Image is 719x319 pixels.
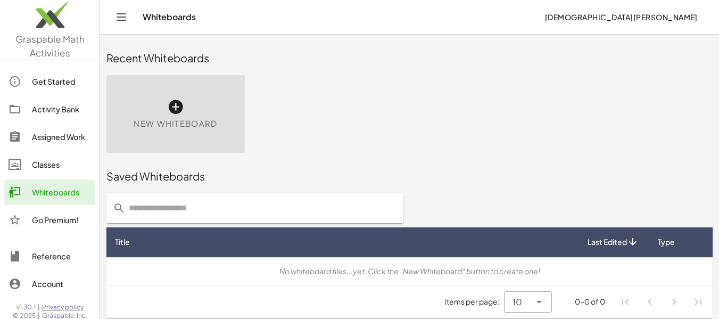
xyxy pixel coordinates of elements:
[32,214,91,226] div: Go Premium!
[32,130,91,143] div: Assigned Work
[513,296,522,308] span: 10
[32,158,91,171] div: Classes
[106,51,713,66] div: Recent Whiteboards
[4,271,95,297] a: Account
[32,250,91,263] div: Reference
[575,296,605,307] div: 0-0 of 0
[32,75,91,88] div: Get Started
[536,7,706,27] button: [DEMOGRAPHIC_DATA][PERSON_NAME]
[134,118,217,130] span: New Whiteboard
[444,296,504,307] span: Items per page:
[4,124,95,150] a: Assigned Work
[113,9,130,26] button: Toggle navigation
[658,236,675,248] span: Type
[4,243,95,269] a: Reference
[115,266,704,277] div: No whiteboard files...yet. Click the "New Whiteboard" button to create one!
[113,202,126,215] i: prepended action
[32,277,91,290] div: Account
[4,69,95,94] a: Get Started
[614,290,710,314] nav: Pagination Navigation
[42,303,87,312] a: Privacy policy
[544,12,698,22] span: [DEMOGRAPHIC_DATA][PERSON_NAME]
[16,303,36,312] span: v1.30.1
[588,236,627,248] span: Last Edited
[4,96,95,122] a: Activity Bank
[4,179,95,205] a: Whiteboards
[32,186,91,199] div: Whiteboards
[32,103,91,116] div: Activity Bank
[115,236,130,248] span: Title
[15,33,85,59] span: Graspable Math Activities
[106,169,713,184] div: Saved Whiteboards
[38,303,40,312] span: |
[4,152,95,177] a: Classes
